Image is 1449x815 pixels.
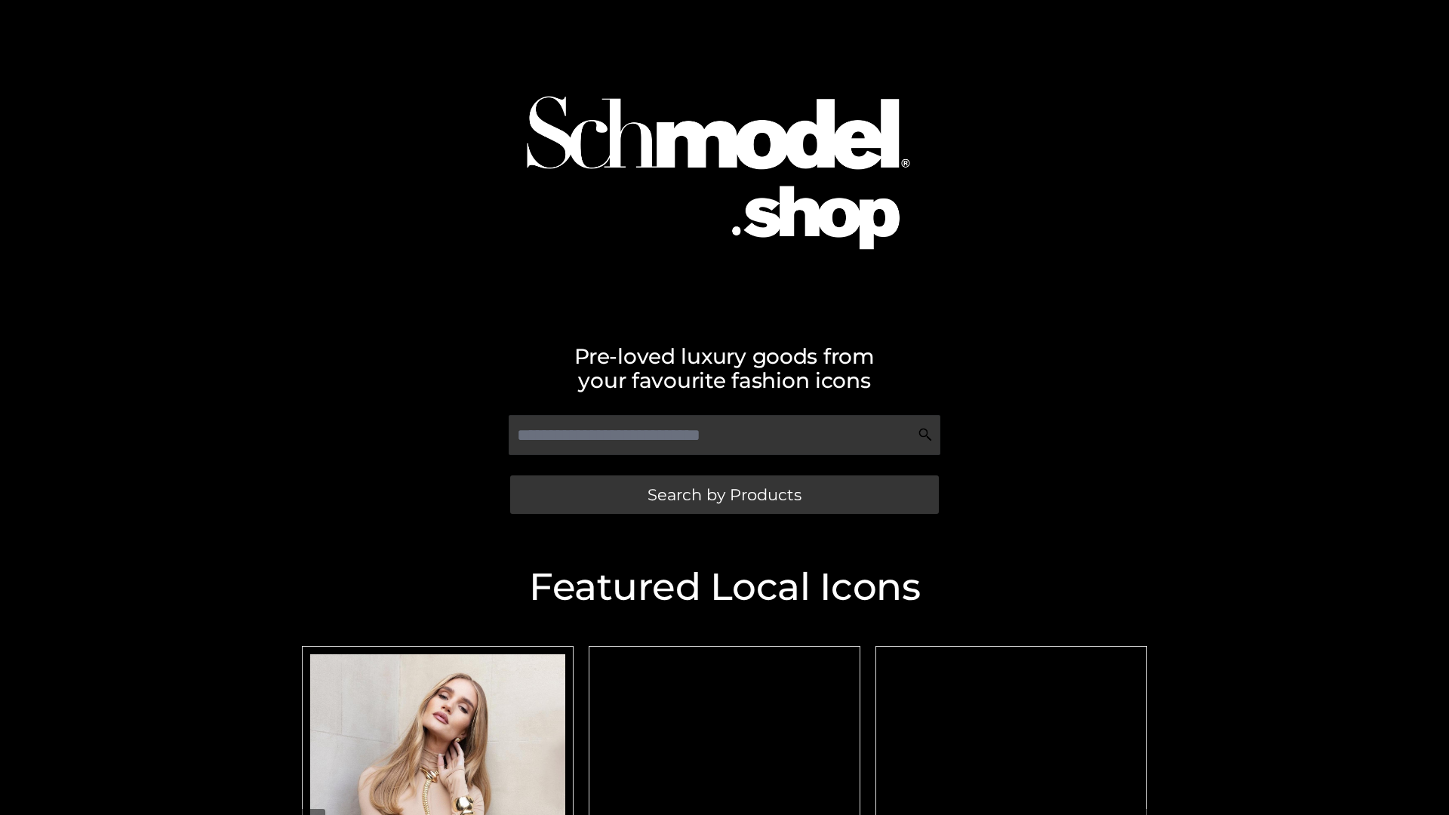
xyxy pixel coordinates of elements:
span: Search by Products [648,487,801,503]
h2: Featured Local Icons​ [294,568,1155,606]
img: Search Icon [918,427,933,442]
h2: Pre-loved luxury goods from your favourite fashion icons [294,344,1155,392]
a: Search by Products [510,475,939,514]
